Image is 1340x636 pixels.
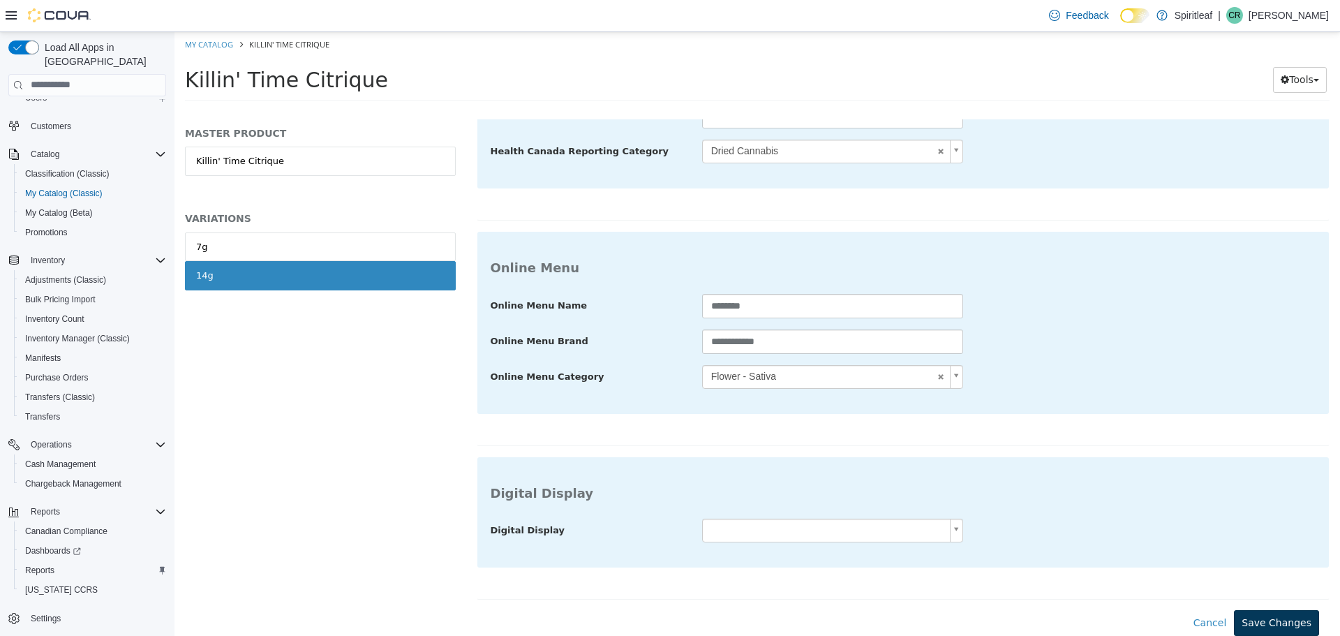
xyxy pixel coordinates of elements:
[20,408,66,425] a: Transfers
[3,145,172,164] button: Catalog
[528,108,789,131] a: Dried Cannabis
[1059,578,1145,604] button: Save Changes
[20,562,60,579] a: Reports
[25,117,166,135] span: Customers
[316,339,430,350] span: Online Menu Category
[20,205,166,221] span: My Catalog (Beta)
[10,114,281,144] a: Killin' Time Citrique
[316,78,352,89] span: Format
[3,116,172,136] button: Customers
[20,165,166,182] span: Classification (Classic)
[14,164,172,184] button: Classification (Classic)
[1043,1,1114,29] a: Feedback
[14,541,172,561] a: Dashboards
[25,610,66,627] a: Settings
[20,291,166,308] span: Bulk Pricing Import
[25,392,95,403] span: Transfers (Classic)
[1011,578,1059,604] button: Cancel
[1066,8,1108,22] span: Feedback
[20,542,166,559] span: Dashboards
[1228,7,1240,24] span: CR
[20,369,94,386] a: Purchase Orders
[20,185,166,202] span: My Catalog (Classic)
[25,565,54,576] span: Reports
[14,184,172,203] button: My Catalog (Classic)
[25,503,66,520] button: Reports
[20,369,166,386] span: Purchase Orders
[20,456,166,473] span: Cash Management
[20,350,166,367] span: Manifests
[20,165,115,182] a: Classification (Classic)
[25,146,166,163] span: Catalog
[25,436,77,453] button: Operations
[25,372,89,383] span: Purchase Orders
[25,313,84,325] span: Inventory Count
[1226,7,1243,24] div: Courtney R
[28,8,91,22] img: Cova
[14,203,172,223] button: My Catalog (Beta)
[25,609,166,627] span: Settings
[20,523,113,540] a: Canadian Compliance
[20,475,166,492] span: Chargeback Management
[528,333,789,357] a: Flower - Sativa
[14,270,172,290] button: Adjustments (Classic)
[25,503,166,520] span: Reports
[20,330,166,347] span: Inventory Manager (Classic)
[14,348,172,368] button: Manifests
[14,368,172,387] button: Purchase Orders
[316,114,495,124] span: Health Canada Reporting Category
[316,268,413,279] span: Online Menu Name
[20,389,100,406] a: Transfers (Classic)
[20,272,112,288] a: Adjustments (Classic)
[1120,8,1149,23] input: Dark Mode
[1175,7,1212,24] p: Spiritleaf
[25,188,103,199] span: My Catalog (Classic)
[20,291,101,308] a: Bulk Pricing Import
[316,453,1142,469] h3: Digital Display
[528,108,759,131] span: Dried Cannabis
[3,608,172,628] button: Settings
[14,580,172,600] button: [US_STATE] CCRS
[25,227,68,238] span: Promotions
[20,205,98,221] a: My Catalog (Beta)
[14,454,172,474] button: Cash Management
[20,408,166,425] span: Transfers
[316,304,414,314] span: Online Menu Brand
[25,436,166,453] span: Operations
[25,294,96,305] span: Bulk Pricing Import
[25,168,110,179] span: Classification (Classic)
[14,223,172,242] button: Promotions
[14,474,172,494] button: Chargeback Management
[25,478,121,489] span: Chargeback Management
[22,237,39,251] div: 14g
[10,36,214,60] span: Killin' Time Citrique
[316,493,391,503] span: Digital Display
[25,526,107,537] span: Canadian Compliance
[20,311,90,327] a: Inventory Count
[25,274,106,286] span: Adjustments (Classic)
[25,333,130,344] span: Inventory Manager (Classic)
[20,272,166,288] span: Adjustments (Classic)
[25,459,96,470] span: Cash Management
[20,389,166,406] span: Transfers (Classic)
[31,149,59,160] span: Catalog
[10,180,281,193] h5: VARIATIONS
[25,411,60,422] span: Transfers
[31,506,60,517] span: Reports
[20,185,108,202] a: My Catalog (Classic)
[20,562,166,579] span: Reports
[20,456,101,473] a: Cash Management
[1218,7,1221,24] p: |
[31,255,65,266] span: Inventory
[3,502,172,522] button: Reports
[25,584,98,596] span: [US_STATE] CCRS
[25,353,61,364] span: Manifests
[20,582,166,598] span: Washington CCRS
[25,146,65,163] button: Catalog
[1120,23,1121,24] span: Dark Mode
[20,330,135,347] a: Inventory Manager (Classic)
[31,613,61,624] span: Settings
[10,7,59,17] a: My Catalog
[14,561,172,580] button: Reports
[20,523,166,540] span: Canadian Compliance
